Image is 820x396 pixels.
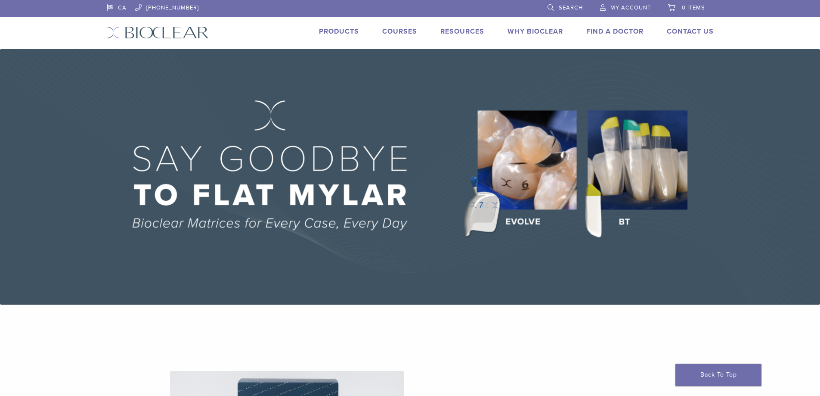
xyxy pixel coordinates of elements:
[667,27,714,36] a: Contact Us
[682,4,705,11] span: 0 items
[382,27,417,36] a: Courses
[440,27,484,36] a: Resources
[559,4,583,11] span: Search
[107,26,209,39] img: Bioclear
[610,4,651,11] span: My Account
[675,364,761,386] a: Back To Top
[507,27,563,36] a: Why Bioclear
[319,27,359,36] a: Products
[586,27,644,36] a: Find A Doctor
